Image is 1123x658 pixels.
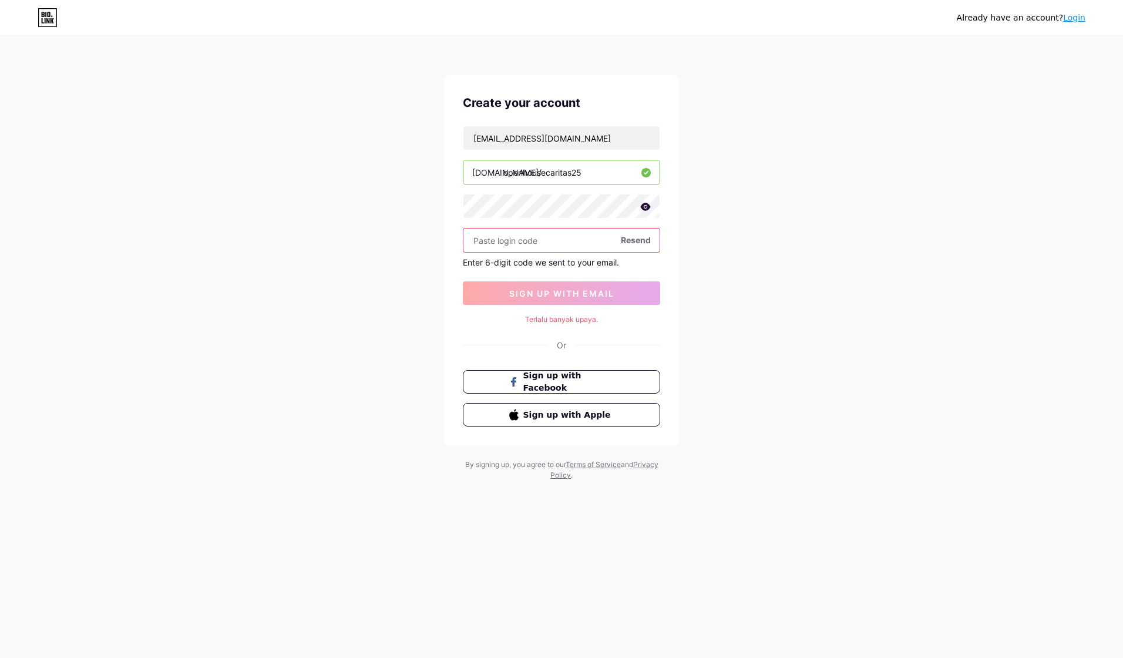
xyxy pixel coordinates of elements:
[621,234,651,246] span: Resend
[557,339,566,351] div: Or
[463,160,660,184] input: Nama pengguna
[957,12,1085,24] div: Already have an account?
[463,370,660,394] button: Sign up with Facebook
[472,166,542,179] div: [DOMAIN_NAME]/
[523,370,614,394] span: Sign up with Facebook
[463,94,660,112] div: Create your account
[463,257,660,267] div: Enter 6-digit code we sent to your email.
[462,459,661,481] div: By signing up, you agree to our and .
[523,409,614,421] span: Sign up with Apple
[463,281,660,305] button: sign up with email
[463,126,660,150] input: Email
[463,314,660,325] div: Terlalu banyak upaya.
[566,460,621,469] a: Terms of Service
[463,403,660,427] button: Sign up with Apple
[1063,13,1085,22] a: Login
[463,229,660,252] input: Paste login code
[509,288,614,298] span: sign up with email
